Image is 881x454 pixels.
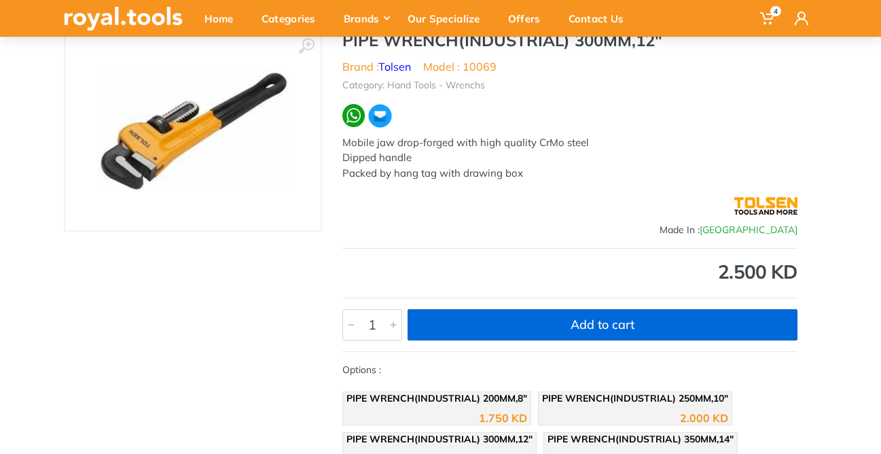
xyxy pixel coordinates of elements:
[700,224,797,236] span: [GEOGRAPHIC_DATA]
[423,58,497,75] li: Model : 10069
[378,60,411,73] a: Tolsen
[680,413,728,423] div: 2.000 KD
[408,309,797,340] button: Add to cart
[195,4,252,33] div: Home
[342,58,411,75] li: Brand :
[342,391,531,425] a: PIPE WRENCH(INDUSTRIAL) 200MM,8" 1.750 KD
[770,6,781,16] span: 4
[252,4,334,33] div: Categories
[342,135,797,181] div: Mobile jaw drop-forged with high quality CrMo steel Dipped handle Packed by hang tag with drawing...
[734,189,797,223] img: Tolsen
[547,433,734,445] span: PIPE WRENCH(INDUSTRIAL) 350MM,14"
[97,71,288,192] img: Royal Tools - PIPE WRENCH(INDUSTRIAL) 300MM,12
[559,4,643,33] div: Contact Us
[342,104,365,126] img: wa.webp
[367,103,393,128] img: ma.webp
[342,31,797,50] h1: PIPE WRENCH(INDUSTRIAL) 300MM,12"
[334,4,398,33] div: Brands
[342,262,797,281] div: 2.500 KD
[342,78,485,92] li: Category: Hand Tools - Wrenchs
[542,392,728,404] span: PIPE WRENCH(INDUSTRIAL) 250MM,10"
[64,7,183,31] img: royal.tools Logo
[346,392,527,404] span: PIPE WRENCH(INDUSTRIAL) 200MM,8"
[538,391,732,425] a: PIPE WRENCH(INDUSTRIAL) 250MM,10" 2.000 KD
[499,4,559,33] div: Offers
[346,433,533,445] span: PIPE WRENCH(INDUSTRIAL) 300MM,12"
[479,413,527,423] div: 1.750 KD
[342,223,797,237] div: Made In :
[398,4,499,33] div: Our Specialize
